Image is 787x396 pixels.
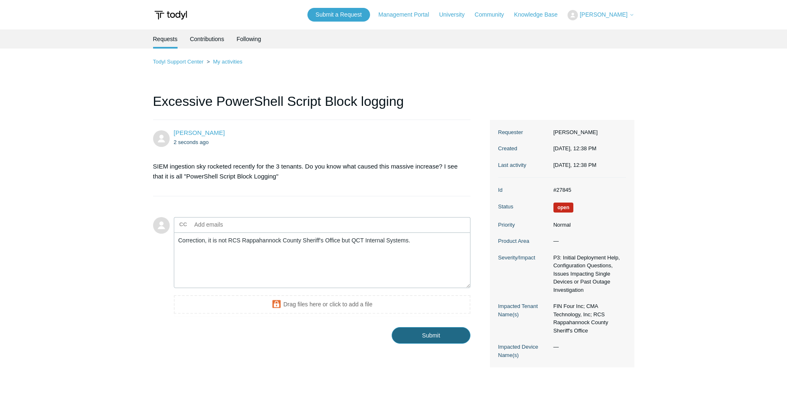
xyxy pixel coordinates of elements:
[498,237,549,245] dt: Product Area
[174,232,471,288] textarea: Add your reply
[514,10,566,19] a: Knowledge Base
[553,145,597,152] time: 09/02/2025, 12:38
[498,254,549,262] dt: Severity/Impact
[549,186,626,194] dd: #27845
[498,302,549,318] dt: Impacted Tenant Name(s)
[153,91,471,120] h1: Excessive PowerShell Script Block logging
[549,302,626,335] dd: FIN Four Inc; CMA Technology, Inc; RCS Rappahannock County Sheriff's Office
[236,29,261,49] a: Following
[498,186,549,194] dt: Id
[498,203,549,211] dt: Status
[213,59,242,65] a: My activities
[153,7,188,23] img: Todyl Support Center Help Center home page
[549,254,626,294] dd: P3: Initial Deployment Help, Configuration Questions, Issues Impacting Single Devices or Past Out...
[153,161,463,181] p: SIEM ingestion sky rocketed recently for the 3 tenants. Do you know what caused this massive incr...
[174,139,209,145] time: 09/02/2025, 12:38
[498,161,549,169] dt: Last activity
[498,128,549,137] dt: Requester
[498,221,549,229] dt: Priority
[174,129,225,136] a: [PERSON_NAME]
[307,8,370,22] a: Submit a Request
[498,343,549,359] dt: Impacted Device Name(s)
[568,10,634,20] button: [PERSON_NAME]
[549,343,626,351] dd: —
[153,59,205,65] li: Todyl Support Center
[179,218,187,231] label: CC
[549,221,626,229] dd: Normal
[191,218,280,231] input: Add emails
[392,327,470,344] input: Submit
[553,162,597,168] time: 09/02/2025, 12:38
[153,59,204,65] a: Todyl Support Center
[580,11,627,18] span: [PERSON_NAME]
[153,29,178,49] li: Requests
[549,128,626,137] dd: [PERSON_NAME]
[378,10,437,19] a: Management Portal
[553,203,574,213] span: We are working on a response for you
[205,59,242,65] li: My activities
[549,237,626,245] dd: —
[190,29,224,49] a: Contributions
[475,10,512,19] a: Community
[174,129,225,136] span: Nicholas Weber
[498,144,549,153] dt: Created
[439,10,473,19] a: University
